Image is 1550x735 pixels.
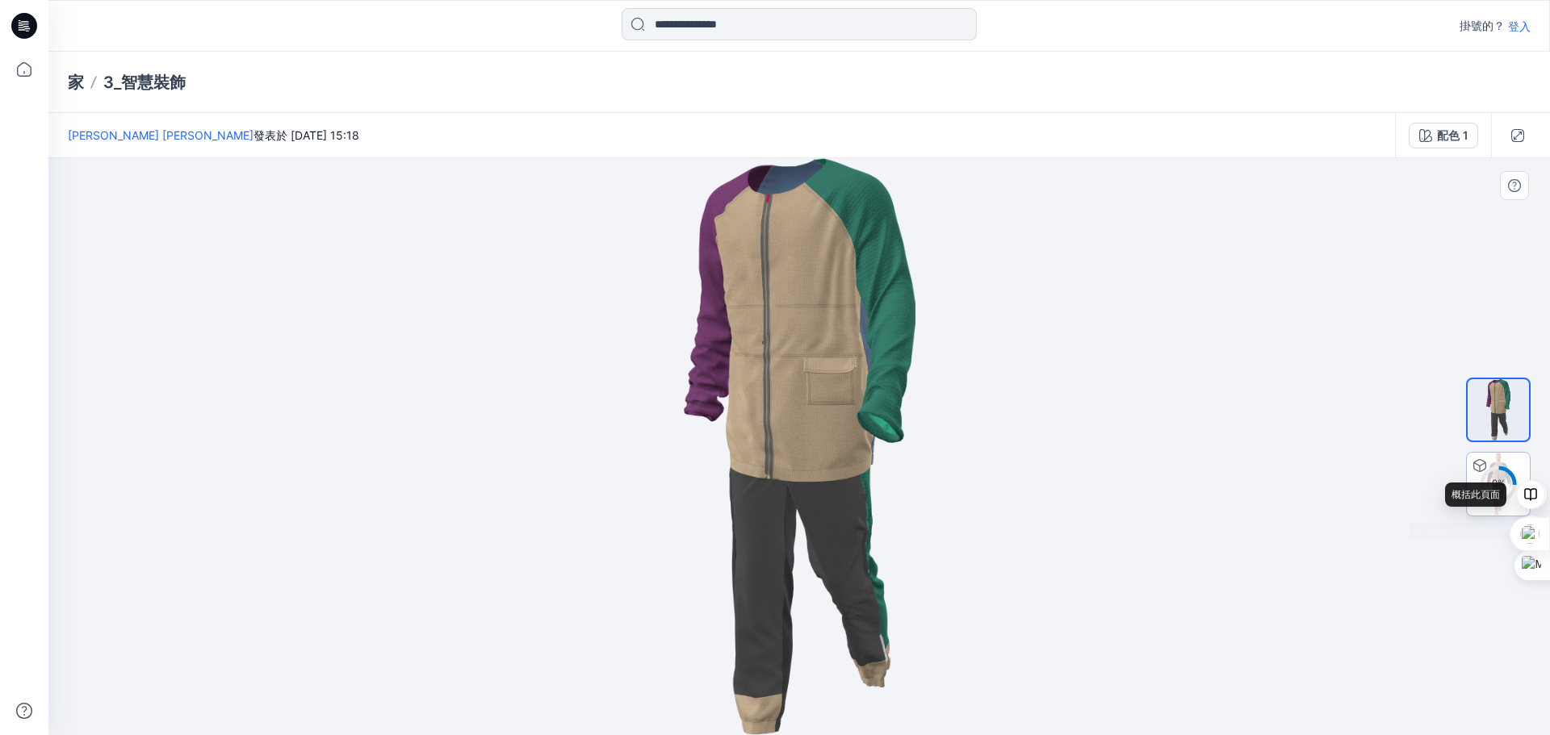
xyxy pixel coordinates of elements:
[1492,478,1498,489] font: 0
[68,71,84,94] a: 家
[1468,379,1529,441] img: 配色封面
[1409,123,1478,148] button: 配色 1
[68,73,84,92] font: 家
[1437,128,1468,142] font: 配色 1
[683,158,915,735] img: eyJhbGciOiJIUzI1NiIsImtpZCI6IjAiLCJzbHQiOiJzZXMiLCJ0eXAiOiJKV1QifQ.eyJkYXRhIjp7InR5cGUiOiJzdG9yYW...
[1498,478,1505,489] font: %
[253,128,359,142] font: 發表於 [DATE] 15:18
[103,73,186,92] font: 3_智慧裝飾
[1467,453,1530,516] img: 3_Smart Trims 配色 1
[1508,19,1531,33] font: 登入
[68,128,253,142] a: [PERSON_NAME] [PERSON_NAME]
[1460,19,1505,32] font: 掛號的？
